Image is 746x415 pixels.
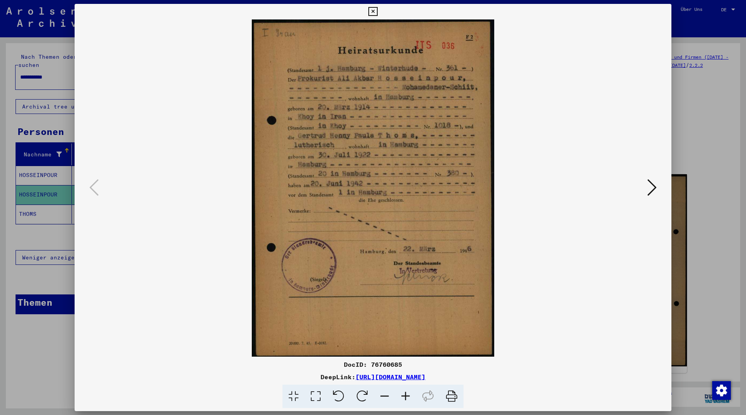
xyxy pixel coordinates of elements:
div: Zustimmung ändern [712,381,730,399]
div: DeepLink: [75,372,671,382]
img: Zustimmung ändern [712,381,731,400]
img: 001.jpg [101,19,645,357]
div: DocID: 76760685 [75,360,671,369]
a: [URL][DOMAIN_NAME] [356,373,425,381]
